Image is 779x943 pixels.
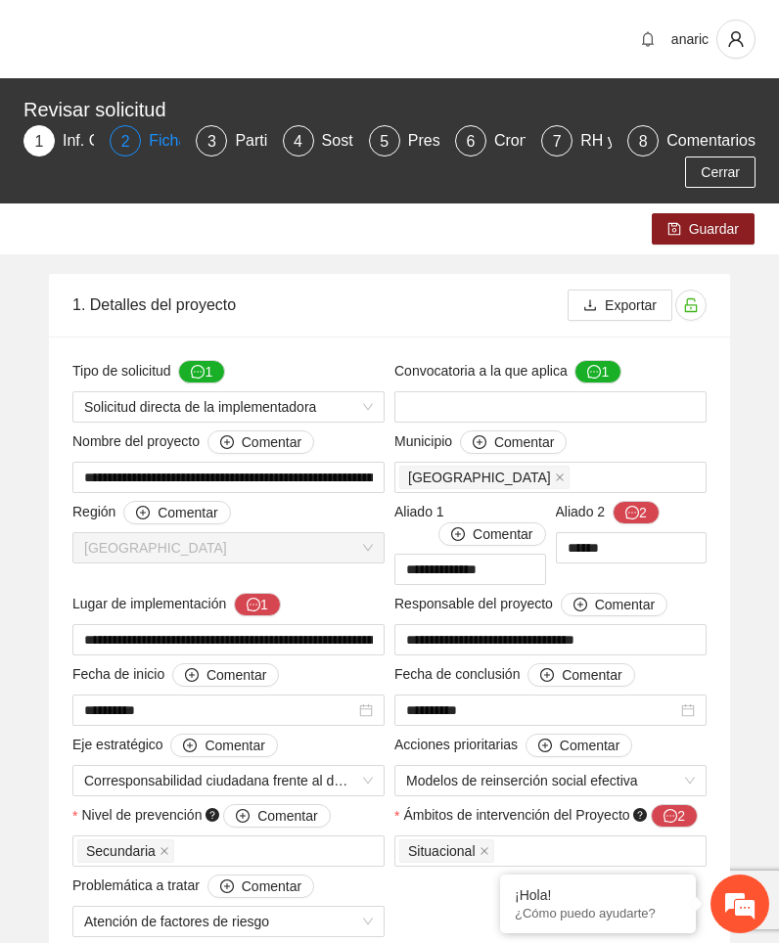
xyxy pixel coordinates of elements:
button: Nombre del proyecto [207,430,314,454]
span: Estamos en línea. [114,261,270,459]
span: Atención de factores de riesgo [84,907,373,936]
span: [GEOGRAPHIC_DATA] [408,467,551,488]
span: message [191,365,205,381]
span: Comentar [242,876,301,897]
span: Aliado 1 [394,501,546,546]
span: message [664,809,677,825]
div: 3Participantes [196,125,266,157]
span: Lugar de implementación [72,593,281,616]
span: close [160,846,169,856]
div: 6Cronograma [455,125,526,157]
span: Comentar [560,735,619,756]
span: Secundaria [77,839,174,863]
span: bell [633,31,663,47]
span: 3 [207,133,216,150]
span: Problemática a tratar [72,875,314,898]
button: Fecha de inicio [172,663,279,687]
span: Región [72,501,231,524]
div: 1. Detalles del proyecto [72,277,568,333]
span: download [583,298,597,314]
div: Comentarios [666,125,756,157]
span: message [587,365,601,381]
button: Lugar de implementación [234,593,281,616]
span: close [480,846,489,856]
span: Fecha de conclusión [394,663,635,687]
span: Chihuahua [84,533,373,562]
div: ¡Hola! [515,887,681,903]
span: plus-circle [473,435,486,451]
span: Modelos de reinserción social efectiva [406,766,695,795]
div: 1Inf. General [23,125,94,157]
button: downloadExportar [568,290,672,321]
span: Comentar [473,523,532,545]
span: Corresponsabilidad ciudadana frente al delito [84,766,373,795]
span: Cerrar [701,161,740,183]
span: Responsable del proyecto [394,593,667,616]
span: 4 [294,133,302,150]
div: 2Ficha T [110,125,180,157]
span: Nombre del proyecto [72,430,314,454]
span: plus-circle [236,809,250,825]
textarea: Escriba su mensaje y pulse “Intro” [10,534,373,603]
button: Problemática a tratar [207,875,314,898]
div: Minimizar ventana de chat en vivo [321,10,368,57]
div: Sostenibilidad [322,125,435,157]
span: Fecha de inicio [72,663,279,687]
span: Chihuahua [399,466,570,489]
button: Acciones prioritarias [526,734,632,757]
span: unlock [676,297,706,313]
span: Nivel de prevención [81,804,330,828]
span: Comentar [158,502,217,523]
button: Aliado 2 [613,501,660,524]
button: Convocatoria a la que aplica [574,360,621,383]
span: 8 [639,133,648,150]
button: Cerrar [685,157,756,188]
span: 2 [121,133,130,150]
span: 5 [380,133,389,150]
div: Ficha T [149,125,216,157]
span: Situacional [408,840,476,862]
span: Comentar [595,594,655,615]
button: Ámbitos de intervención del Proyecto question-circle [651,804,698,828]
button: Responsable del proyecto [561,593,667,616]
span: Tipo de solicitud [72,360,225,383]
span: plus-circle [451,527,465,543]
span: question-circle [633,808,647,822]
span: Eje estratégico [72,734,278,757]
button: Eje estratégico [170,734,277,757]
div: RH y Consultores [580,125,718,157]
div: Cronograma [494,125,597,157]
button: Fecha de conclusión [527,663,634,687]
button: unlock [675,290,707,321]
span: plus-circle [220,879,234,895]
span: Guardar [689,218,739,240]
div: Chatee con nosotros ahora [102,100,329,125]
div: Inf. General [63,125,160,157]
button: Aliado 1 [438,522,545,546]
div: 5Presupuesto [369,125,439,157]
span: Solicitud directa de la implementadora [84,392,373,422]
span: Aliado 2 [556,501,660,524]
button: Nivel de prevención question-circle [223,804,330,828]
span: Municipio [394,430,567,454]
span: Acciones prioritarias [394,734,632,757]
span: Ámbitos de intervención del Proyecto [403,804,698,828]
span: plus-circle [136,506,150,521]
div: Presupuesto [408,125,512,157]
span: plus-circle [220,435,234,451]
span: user [717,30,755,48]
div: Participantes [235,125,342,157]
span: plus-circle [573,598,587,613]
button: Región [123,501,230,524]
div: 7RH y Consultores [541,125,612,157]
span: Secundaria [86,840,156,862]
div: 8Comentarios [627,125,756,157]
span: question-circle [206,808,219,822]
span: Comentar [494,431,554,453]
span: Comentar [205,735,264,756]
span: Comentar [242,431,301,453]
button: bell [632,23,664,55]
button: user [716,20,756,59]
span: Situacional [399,839,494,863]
span: plus-circle [183,739,197,754]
